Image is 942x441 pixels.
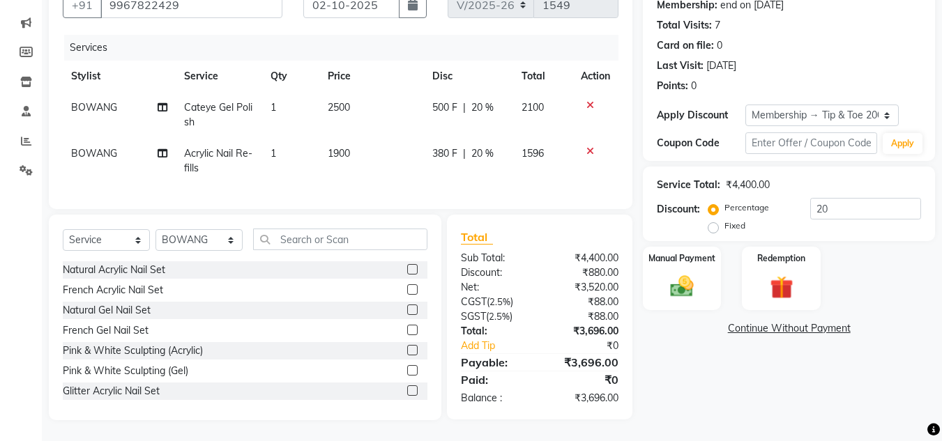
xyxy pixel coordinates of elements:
span: 1596 [522,147,544,160]
label: Manual Payment [648,252,715,265]
div: Service Total: [657,178,720,192]
div: French Acrylic Nail Set [63,283,163,297]
div: 0 [717,38,722,53]
div: Balance : [450,391,540,405]
span: Acrylic Nail Re-fills [184,147,252,174]
div: ( ) [450,295,540,309]
span: CGST [461,295,487,308]
span: BOWANG [71,101,117,114]
th: Action [572,61,618,92]
span: 2.5% [489,311,510,322]
div: French Gel Nail Set [63,323,149,338]
div: ₹0 [540,371,629,388]
a: Continue Without Payment [646,321,932,336]
th: Stylist [63,61,176,92]
div: Sub Total: [450,251,540,265]
div: Pink & White Sculpting (Acrylic) [63,343,203,358]
div: ₹3,696.00 [540,354,629,371]
div: Pink & White Sculpting (Gel) [63,364,188,378]
div: Natural Gel Nail Set [63,303,151,318]
label: Redemption [757,252,805,265]
div: ₹88.00 [540,309,629,324]
div: Discount: [450,265,540,280]
span: 2100 [522,101,544,114]
div: Discount: [657,202,700,217]
label: Fixed [724,219,745,232]
span: 20 % [471,100,494,115]
th: Service [176,61,261,92]
span: 2500 [328,101,350,114]
div: Card on file: [657,38,714,53]
img: _cash.svg [663,273,701,300]
div: ₹88.00 [540,295,629,309]
div: ( ) [450,309,540,324]
div: Net: [450,280,540,295]
img: _gift.svg [763,273,800,302]
div: Total Visits: [657,18,712,33]
span: 500 F [432,100,457,115]
span: BOWANG [71,147,117,160]
div: ₹3,520.00 [540,280,629,295]
div: Last Visit: [657,59,704,73]
div: ₹3,696.00 [540,391,629,405]
div: ₹4,400.00 [540,251,629,265]
th: Disc [424,61,512,92]
span: SGST [461,310,486,323]
div: Payable: [450,354,540,371]
span: | [463,100,466,115]
a: Add Tip [450,339,554,353]
span: 380 F [432,146,457,161]
div: 0 [691,79,697,93]
div: Paid: [450,371,540,388]
th: Total [513,61,573,92]
div: Services [64,35,629,61]
div: [DATE] [706,59,736,73]
div: Total: [450,324,540,339]
th: Price [319,61,425,92]
th: Qty [262,61,319,92]
span: | [463,146,466,161]
div: Coupon Code [657,136,745,150]
span: 20 % [471,146,494,161]
span: Total [461,230,493,245]
input: Search or Scan [253,229,427,250]
span: 2.5% [489,296,510,307]
div: Natural Acrylic Nail Set [63,263,165,277]
button: Apply [883,133,922,154]
div: Apply Discount [657,108,745,123]
div: ₹3,696.00 [540,324,629,339]
div: Glitter Acrylic Nail Set [63,384,160,399]
div: 7 [715,18,720,33]
div: Points: [657,79,688,93]
span: 1900 [328,147,350,160]
div: ₹4,400.00 [726,178,770,192]
div: ₹880.00 [540,265,629,280]
span: Cateye Gel Polish [184,101,252,128]
span: 1 [271,147,276,160]
label: Percentage [724,201,769,214]
span: 1 [271,101,276,114]
div: ₹0 [555,339,630,353]
input: Enter Offer / Coupon Code [745,132,877,154]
